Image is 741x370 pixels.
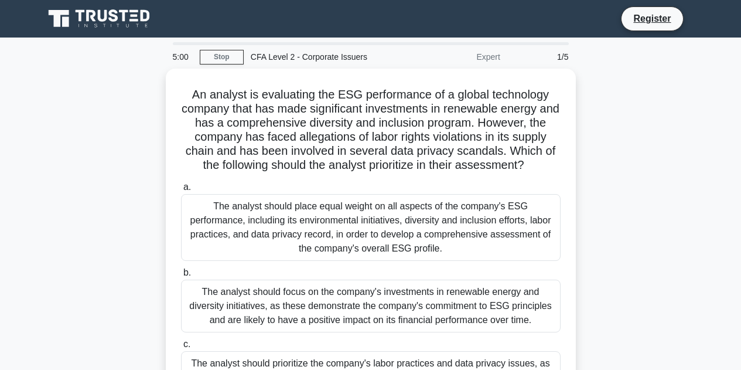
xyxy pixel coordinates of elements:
[166,45,200,69] div: 5:00
[244,45,405,69] div: CFA Level 2 - Corporate Issuers
[507,45,576,69] div: 1/5
[405,45,507,69] div: Expert
[181,280,561,332] div: The analyst should focus on the company's investments in renewable energy and diversity initiativ...
[181,194,561,261] div: The analyst should place equal weight on all aspects of the company's ESG performance, including ...
[626,11,678,26] a: Register
[183,267,191,277] span: b.
[183,339,190,349] span: c.
[180,87,562,173] h5: An analyst is evaluating the ESG performance of a global technology company that has made signifi...
[183,182,191,192] span: a.
[200,50,244,65] a: Stop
